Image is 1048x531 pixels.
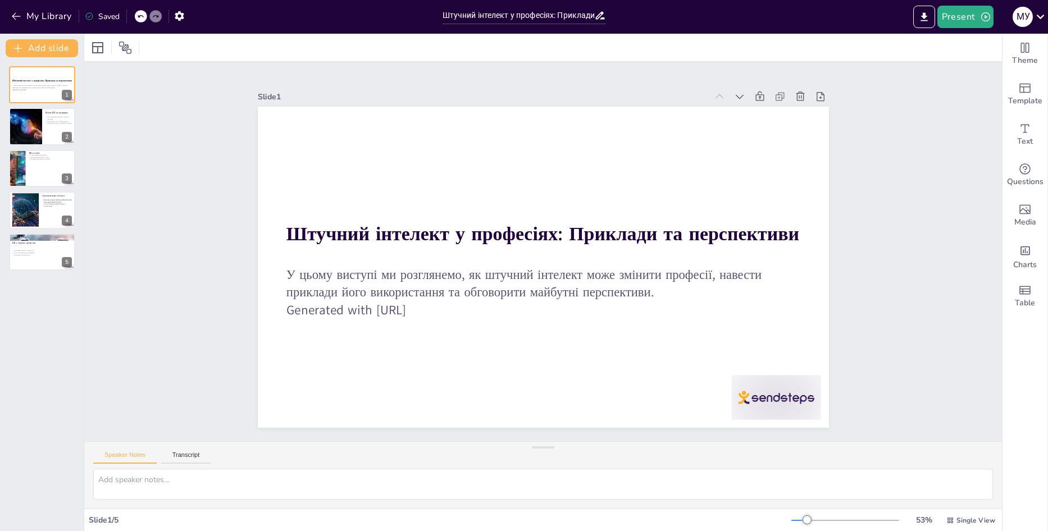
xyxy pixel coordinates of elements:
p: Натхнення для творчості [12,254,72,256]
p: Генерація музики та живопису [12,249,72,251]
div: 53 % [910,515,937,525]
p: Generated with [URL] [12,89,72,91]
p: ШІ скорочує час обробки даних [45,120,72,122]
button: М У [1013,6,1033,28]
div: Add charts and graphs [1003,236,1047,276]
button: My Library [8,7,76,25]
div: Add ready made slides [1003,74,1047,115]
strong: Штучний інтелект у професіях: Приклади та перспективи [286,221,799,247]
span: Position [119,41,132,54]
span: Table [1015,297,1035,309]
p: Нові горизонти для художників [12,251,72,254]
button: Add slide [6,39,78,57]
p: Підтримка лікарів у прийнятті рішень [45,122,72,124]
p: Корекція навчального процесу [29,158,72,161]
p: Generated with [URL] [286,301,800,319]
strong: Штучний інтелект у професіях: Приклади та перспективи [12,80,72,83]
div: 1 [9,66,75,103]
div: М У [1013,7,1033,27]
div: Add text boxes [1003,115,1047,155]
span: Text [1017,135,1033,148]
p: Відстеження прогресу учнів [29,156,72,158]
div: 1 [62,90,72,100]
div: Get real-time input from your audience [1003,155,1047,195]
input: Insert title [443,7,594,24]
div: 3 [9,150,75,187]
div: 5 [62,257,72,267]
div: 2 [9,108,75,145]
p: Автоматизація в бізнесі [42,194,72,198]
div: 5 [9,234,75,271]
div: Add images, graphics, shapes or video [1003,195,1047,236]
button: Export to PowerPoint [913,6,935,28]
p: Вплив ШІ на медицину [45,111,72,114]
div: Change the overall theme [1003,34,1047,74]
p: У цьому виступі ми розглянемо, як штучний інтелект може змінити професії, навести приклади його в... [286,265,800,301]
div: 3 [62,173,72,184]
span: Questions [1007,176,1044,188]
div: 2 [62,132,72,142]
div: Saved [85,11,120,22]
button: Transcript [161,451,211,464]
div: 4 [62,216,72,226]
p: У цьому виступі ми розглянемо, як штучний інтелект може змінити професії, навести приклади його в... [12,85,72,89]
p: ШІ в освіті [29,152,72,155]
span: Template [1008,95,1042,107]
p: ШІ в медицині підвищує точність діагнозів [45,116,72,120]
span: Charts [1013,259,1037,271]
span: Media [1014,216,1036,228]
div: Slide 1 [258,91,708,102]
div: 4 [9,191,75,228]
div: Layout [89,39,107,57]
button: Speaker Notes [93,451,157,464]
span: Single View [956,516,995,525]
p: Персоналізація навчання [29,154,72,156]
div: Slide 1 / 5 [89,515,791,525]
span: Theme [1012,54,1038,67]
div: Add a table [1003,276,1047,317]
p: ШІ у творчих професіях [12,241,72,245]
button: Present [937,6,994,28]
